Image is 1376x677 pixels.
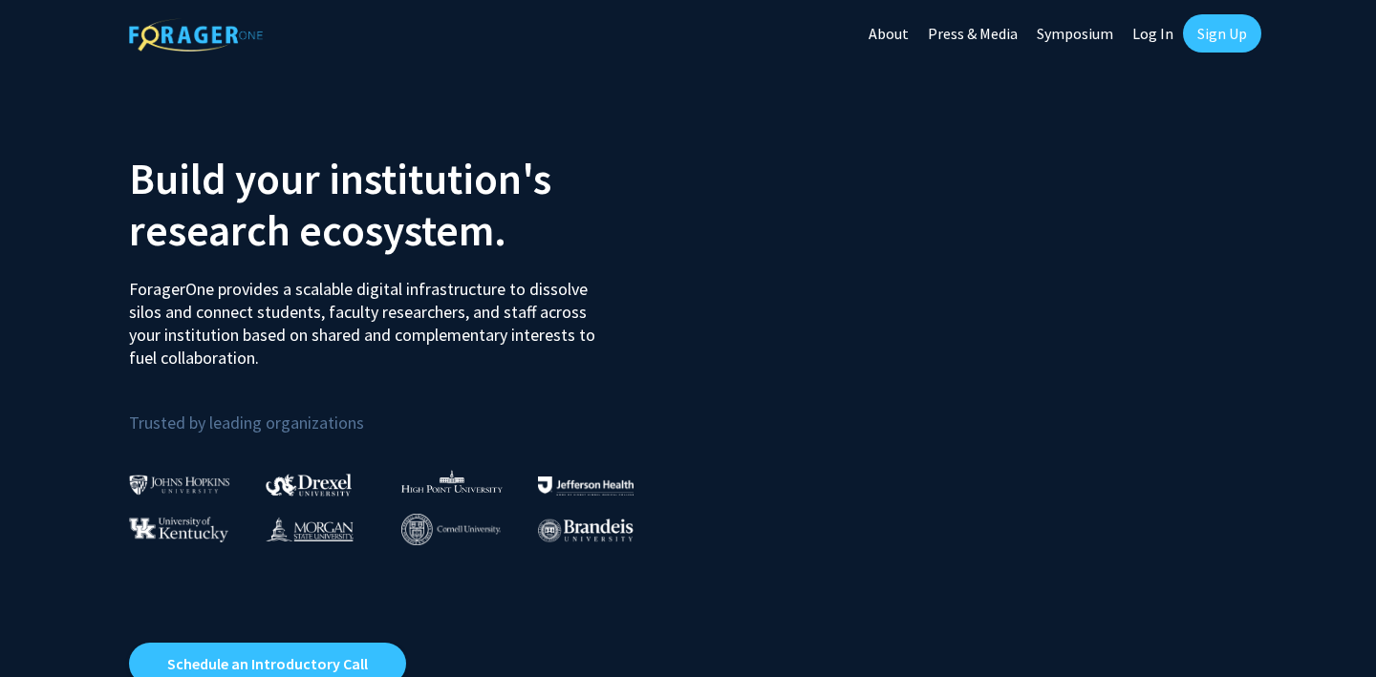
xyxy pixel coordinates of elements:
img: ForagerOne Logo [129,18,263,52]
img: Drexel University [266,474,352,496]
h2: Build your institution's research ecosystem. [129,153,674,256]
img: High Point University [401,470,503,493]
img: Thomas Jefferson University [538,476,634,495]
img: Johns Hopkins University [129,475,230,495]
a: Sign Up [1183,14,1261,53]
p: Trusted by leading organizations [129,385,674,437]
img: Cornell University [401,514,501,545]
p: ForagerOne provides a scalable digital infrastructure to dissolve silos and connect students, fac... [129,264,609,370]
img: University of Kentucky [129,517,228,542]
img: Brandeis University [538,518,634,542]
img: Morgan State University [266,517,354,541]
